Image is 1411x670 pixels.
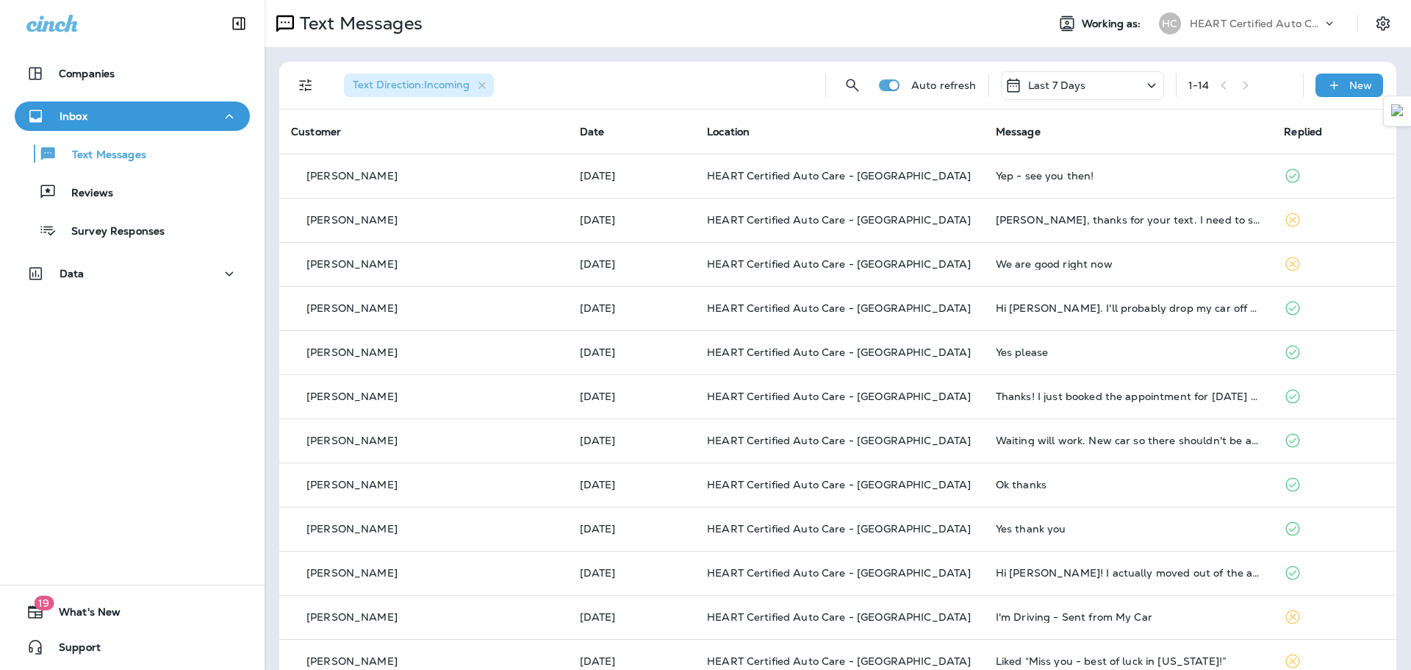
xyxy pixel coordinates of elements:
[353,78,470,91] span: Text Direction : Incoming
[707,213,971,227] span: HEART Certified Auto Care - [GEOGRAPHIC_DATA]
[1190,18,1322,29] p: HEART Certified Auto Care
[1349,79,1372,91] p: New
[707,522,971,535] span: HEART Certified Auto Care - [GEOGRAPHIC_DATA]
[996,611,1261,623] div: I'm Driving - Sent from My Car
[996,523,1261,535] div: Yes thank you
[580,523,683,535] p: Sep 25, 2025 09:38 AM
[1188,79,1210,91] div: 1 - 14
[306,523,398,535] p: [PERSON_NAME]
[306,346,398,358] p: [PERSON_NAME]
[580,214,683,226] p: Sep 29, 2025 09:36 AM
[15,597,250,627] button: 19What's New
[580,346,683,358] p: Sep 27, 2025 07:47 PM
[306,258,398,270] p: [PERSON_NAME]
[306,479,398,491] p: [PERSON_NAME]
[580,302,683,314] p: Sep 28, 2025 12:54 PM
[44,606,121,624] span: What's New
[15,632,250,662] button: Support
[707,566,971,580] span: HEART Certified Auto Care - [GEOGRAPHIC_DATA]
[911,79,977,91] p: Auto refresh
[15,259,250,288] button: Data
[294,13,423,35] p: Text Messages
[707,125,750,138] span: Location
[996,258,1261,270] div: We are good right now
[1370,10,1396,37] button: Settings
[1159,13,1181,35] div: HC
[580,170,683,182] p: Sep 30, 2025 03:32 PM
[306,170,398,182] p: [PERSON_NAME]
[306,302,398,314] p: [PERSON_NAME]
[1284,125,1322,138] span: Replied
[291,71,320,100] button: Filters
[580,611,683,623] p: Sep 25, 2025 09:21 AM
[996,170,1261,182] div: Yep - see you then!
[707,655,971,668] span: HEART Certified Auto Care - [GEOGRAPHIC_DATA]
[1082,18,1144,30] span: Working as:
[707,390,971,403] span: HEART Certified Auto Care - [GEOGRAPHIC_DATA]
[580,258,683,270] p: Sep 29, 2025 09:26 AM
[580,391,683,402] p: Sep 25, 2025 08:16 PM
[306,655,398,667] p: [PERSON_NAME]
[306,214,398,226] p: [PERSON_NAME]
[707,257,971,271] span: HEART Certified Auto Care - [GEOGRAPHIC_DATA]
[57,149,146,163] p: Text Messages
[707,346,971,359] span: HEART Certified Auto Care - [GEOGRAPHIC_DATA]
[15,101,250,131] button: Inbox
[15,138,250,169] button: Text Messages
[707,478,971,491] span: HEART Certified Auto Care - [GEOGRAPHIC_DATA]
[15,177,250,207] button: Reviews
[996,435,1261,446] div: Waiting will work. New car so there shouldn't be any problems/surprises. Greg
[1028,79,1086,91] p: Last 7 Days
[57,225,165,239] p: Survey Responses
[306,567,398,579] p: [PERSON_NAME]
[838,71,867,100] button: Search Messages
[306,435,398,446] p: [PERSON_NAME]
[57,187,113,201] p: Reviews
[580,125,605,138] span: Date
[996,214,1261,226] div: Kieesha, thanks for your text. I need to speak to you and I can't get through on your phone syste...
[996,567,1261,579] div: Hi Kieesha! I actually moved out of the area, so you're welcome to give the free oil change to so...
[344,74,494,97] div: Text Direction:Incoming
[580,567,683,579] p: Sep 25, 2025 09:22 AM
[15,215,250,246] button: Survey Responses
[60,268,85,279] p: Data
[707,434,971,447] span: HEART Certified Auto Care - [GEOGRAPHIC_DATA]
[996,655,1261,667] div: Liked “Miss you - best of luck in Minnesota!”
[306,391,398,402] p: [PERSON_NAME]
[996,479,1261,491] div: Ok thanks
[707,302,971,315] span: HEART Certified Auto Care - [GEOGRAPHIC_DATA]
[291,125,341,138] span: Customer
[996,302,1261,314] div: Hi Keisha. I'll probably drop my car off on Wednesday closer to 10:30. I hope that's okay. Let me...
[306,611,398,623] p: [PERSON_NAME]
[60,110,87,122] p: Inbox
[580,479,683,491] p: Sep 25, 2025 09:48 AM
[996,125,1041,138] span: Message
[580,435,683,446] p: Sep 25, 2025 03:16 PM
[996,346,1261,358] div: Yes please
[15,59,250,88] button: Companies
[996,391,1261,402] div: Thanks! I just booked the appointment for tomorrow (Fri 9/26) using the link.
[1391,104,1404,118] img: Detect Auto
[44,641,101,659] span: Support
[707,610,971,624] span: HEART Certified Auto Care - [GEOGRAPHIC_DATA]
[218,9,259,38] button: Collapse Sidebar
[707,169,971,182] span: HEART Certified Auto Care - [GEOGRAPHIC_DATA]
[59,68,115,79] p: Companies
[580,655,683,667] p: Sep 25, 2025 09:02 AM
[34,596,54,610] span: 19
